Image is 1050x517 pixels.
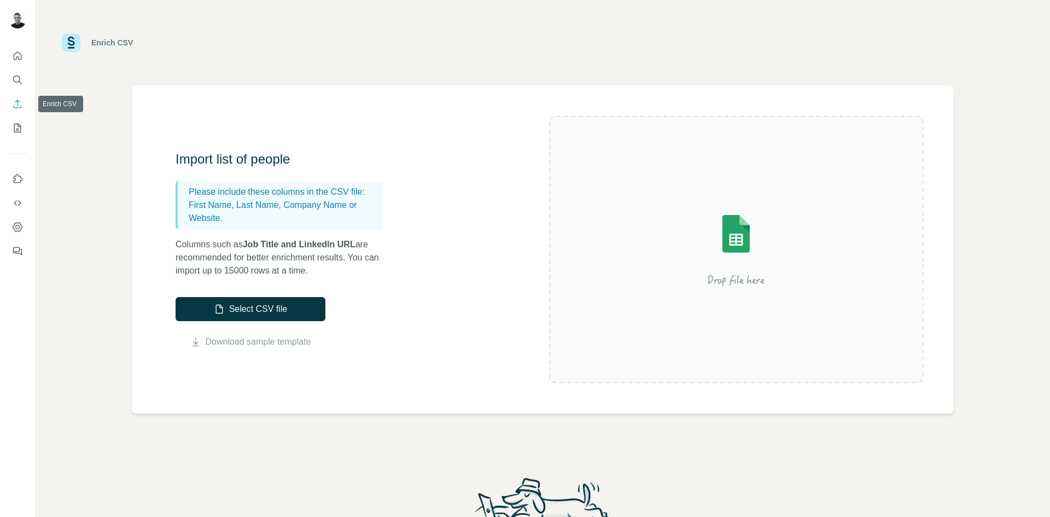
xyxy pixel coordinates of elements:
[176,335,325,348] button: Download sample template
[9,70,26,90] button: Search
[206,335,311,348] a: Download sample template
[9,46,26,66] button: Quick start
[9,241,26,261] button: Feedback
[189,185,379,199] p: Please include these columns in the CSV file:
[189,199,379,225] p: First Name, Last Name, Company Name or Website.
[9,169,26,189] button: Use Surfe on LinkedIn
[176,150,394,168] h3: Import list of people
[9,217,26,237] button: Dashboard
[9,193,26,213] button: Use Surfe API
[91,37,133,48] div: Enrich CSV
[638,184,835,315] img: Surfe Illustration - Drop file here or select below
[9,11,26,28] img: Avatar
[176,238,394,277] p: Columns such as are recommended for better enrichment results. You can import up to 15000 rows at...
[9,118,26,138] button: My lists
[243,240,355,249] span: Job Title and LinkedIn URL
[62,33,80,52] img: Surfe Logo
[176,297,325,321] button: Select CSV file
[9,94,26,114] button: Enrich CSV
